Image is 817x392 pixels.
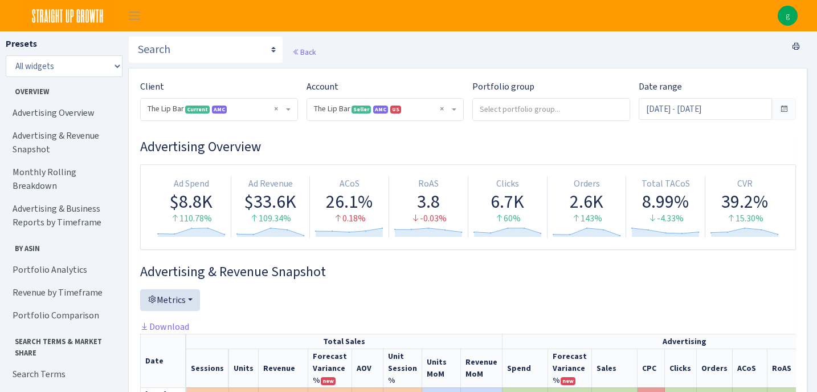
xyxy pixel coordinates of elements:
[592,349,638,387] th: Sales
[212,106,227,114] span: AMC
[778,6,798,26] img: gina
[157,177,226,191] div: Ad Spend
[631,177,700,191] div: Total TACoS
[141,334,186,387] th: Date
[307,99,464,120] span: The Lip Bar <span class="badge badge-success">Seller</span><span class="badge badge-primary" data...
[710,177,779,191] div: CVR
[314,191,384,212] div: 26.1%
[631,212,700,225] div: -4.33%
[710,191,779,212] div: 39.2%
[767,349,796,387] th: RoAS
[461,349,503,387] th: Revenue MoM
[314,103,450,115] span: The Lip Bar <span class="badge badge-success">Seller</span><span class="badge badge-primary" data...
[6,363,120,386] a: Search Terms
[473,99,630,119] input: Select portfolio group...
[229,349,259,387] th: Units
[308,349,352,387] th: Revenue Forecast Variance %
[733,349,767,387] th: ACoS
[140,264,796,280] h3: Widget #2
[394,212,463,225] div: -0.03%
[314,177,384,191] div: ACoS
[390,106,401,114] span: US
[6,332,119,358] span: Search Terms & Market Share
[552,191,622,212] div: 2.6K
[352,106,371,114] span: Seller
[6,102,120,124] a: Advertising Overview
[394,177,463,191] div: RoAS
[373,106,388,114] span: AMC
[140,321,189,333] a: Download
[422,349,461,387] th: Units MoM
[321,377,336,385] span: new
[639,80,682,94] label: Date range
[473,212,542,225] div: 60%
[394,191,463,212] div: 3.8
[140,80,164,94] label: Client
[140,289,200,311] button: Metrics
[140,139,796,155] h3: Widget #1
[141,99,297,120] span: The Lip Bar <span class="badge badge-success">Current</span><span class="badge badge-primary" dat...
[186,334,503,349] th: Total Sales
[148,103,284,115] span: The Lip Bar <span class="badge badge-success">Current</span><span class="badge badge-primary" dat...
[236,191,305,212] div: $33.6K
[6,239,119,254] span: By ASIN
[552,177,622,191] div: Orders
[778,6,798,26] a: g
[473,177,542,191] div: Clicks
[6,304,120,327] a: Portfolio Comparison
[440,103,444,115] span: Remove all items
[383,349,422,387] th: Unit Session %
[6,281,120,304] a: Revenue by Timeframe
[665,349,697,387] th: Clicks
[548,349,592,387] th: Spend Forecast Variance %
[6,197,120,234] a: Advertising & Business Reports by Timeframe
[307,80,338,94] label: Account
[352,349,383,387] th: AOV
[638,349,665,387] th: CPC
[274,103,278,115] span: Remove all items
[120,6,149,25] button: Toggle navigation
[552,212,622,225] div: 143%
[185,106,210,114] span: Current
[186,349,229,387] th: Sessions
[292,47,316,57] a: Back
[561,377,575,385] span: new
[6,161,120,197] a: Monthly Rolling Breakdown
[503,349,548,387] th: Spend
[259,349,308,387] th: Revenue
[6,82,119,97] span: Overview
[473,191,542,212] div: 6.7K
[697,349,733,387] th: Orders
[6,37,37,51] label: Presets
[236,177,305,191] div: Ad Revenue
[472,80,534,94] label: Portfolio group
[6,124,120,161] a: Advertising & Revenue Snapshot
[236,212,305,225] div: 109.34%
[710,212,779,225] div: 15.30%
[631,191,700,212] div: 8.99%
[157,191,226,212] div: $8.8K
[157,212,226,225] div: 110.78%
[6,258,120,281] a: Portfolio Analytics
[314,212,384,225] div: 0.18%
